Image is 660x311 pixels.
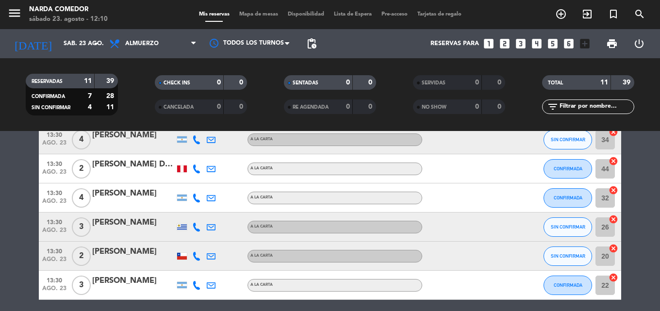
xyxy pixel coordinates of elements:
[283,12,329,17] span: Disponibilidad
[514,37,527,50] i: looks_3
[581,8,593,20] i: exit_to_app
[609,127,618,137] i: cancel
[106,104,116,111] strong: 11
[544,217,592,237] button: SIN CONFIRMAR
[217,103,221,110] strong: 0
[346,79,350,86] strong: 0
[544,159,592,179] button: CONFIRMADA
[29,5,108,15] div: Narda Comedor
[422,105,446,110] span: NO SHOW
[482,37,495,50] i: looks_one
[90,38,102,49] i: arrow_drop_down
[634,8,645,20] i: search
[92,216,175,229] div: [PERSON_NAME]
[7,6,22,24] button: menu
[544,276,592,295] button: CONFIRMADA
[72,130,91,149] span: 4
[609,185,618,195] i: cancel
[164,105,194,110] span: CANCELADA
[498,37,511,50] i: looks_two
[194,12,234,17] span: Mis reservas
[609,156,618,166] i: cancel
[329,12,377,17] span: Lista de Espera
[239,79,245,86] strong: 0
[42,227,66,238] span: ago. 23
[42,158,66,169] span: 13:30
[497,103,503,110] strong: 0
[239,103,245,110] strong: 0
[106,78,116,84] strong: 39
[346,103,350,110] strong: 0
[475,103,479,110] strong: 0
[42,245,66,256] span: 13:30
[377,12,412,17] span: Pre-acceso
[234,12,283,17] span: Mapa de mesas
[42,140,66,151] span: ago. 23
[551,253,585,259] span: SIN CONFIRMAR
[92,129,175,142] div: [PERSON_NAME]
[32,94,65,99] span: CONFIRMADA
[293,81,318,85] span: SENTADAS
[7,33,59,54] i: [DATE]
[88,104,92,111] strong: 4
[42,129,66,140] span: 13:30
[42,169,66,180] span: ago. 23
[548,81,563,85] span: TOTAL
[497,79,503,86] strong: 0
[554,282,582,288] span: CONFIRMADA
[72,159,91,179] span: 2
[250,225,273,229] span: A LA CARTA
[623,79,632,86] strong: 39
[562,37,575,50] i: looks_6
[7,6,22,20] i: menu
[544,130,592,149] button: SIN CONFIRMAR
[250,196,273,199] span: A LA CARTA
[250,283,273,287] span: A LA CARTA
[92,187,175,200] div: [PERSON_NAME]
[92,158,175,171] div: [PERSON_NAME] Del [PERSON_NAME]
[72,217,91,237] span: 3
[72,276,91,295] span: 3
[551,137,585,142] span: SIN CONFIRMAR
[546,37,559,50] i: looks_5
[293,105,329,110] span: RE AGENDADA
[29,15,108,24] div: sábado 23. agosto - 12:10
[544,246,592,266] button: SIN CONFIRMAR
[42,187,66,198] span: 13:30
[606,38,618,49] span: print
[559,101,634,112] input: Filtrar por nombre...
[600,79,608,86] strong: 11
[578,37,591,50] i: add_box
[106,93,116,99] strong: 28
[547,101,559,113] i: filter_list
[72,188,91,208] span: 4
[32,79,63,84] span: RESERVADAS
[42,285,66,296] span: ago. 23
[92,275,175,287] div: [PERSON_NAME]
[554,166,582,171] span: CONFIRMADA
[609,214,618,224] i: cancel
[42,198,66,209] span: ago. 23
[551,224,585,229] span: SIN CONFIRMAR
[555,8,567,20] i: add_circle_outline
[164,81,190,85] span: CHECK INS
[72,246,91,266] span: 2
[92,246,175,258] div: [PERSON_NAME]
[609,273,618,282] i: cancel
[430,40,479,47] span: Reservas para
[609,244,618,253] i: cancel
[608,8,619,20] i: turned_in_not
[368,79,374,86] strong: 0
[125,40,159,47] span: Almuerzo
[42,216,66,227] span: 13:30
[84,78,92,84] strong: 11
[217,79,221,86] strong: 0
[544,188,592,208] button: CONFIRMADA
[306,38,317,49] span: pending_actions
[250,166,273,170] span: A LA CARTA
[412,12,466,17] span: Tarjetas de regalo
[32,105,70,110] span: SIN CONFIRMAR
[250,137,273,141] span: A LA CARTA
[633,38,645,49] i: power_settings_new
[422,81,445,85] span: SERVIDAS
